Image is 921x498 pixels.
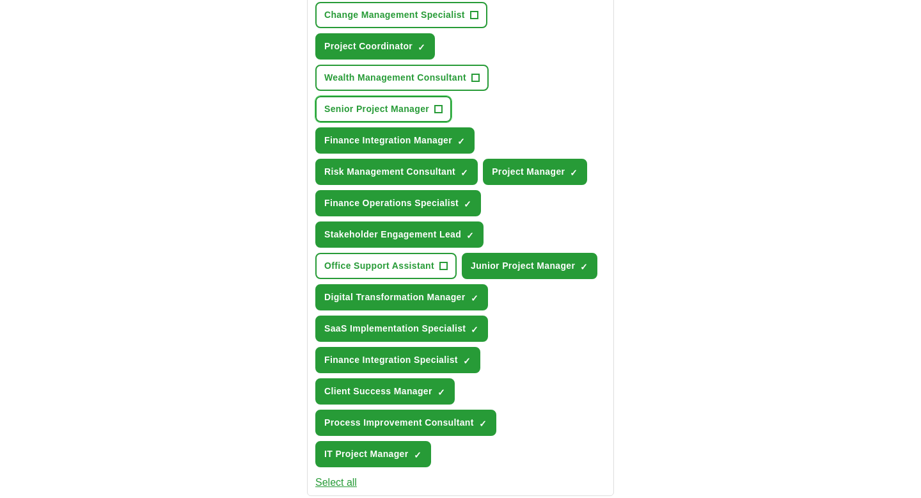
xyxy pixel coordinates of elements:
span: Office Support Assistant [324,259,434,273]
button: Select all [315,475,357,490]
span: SaaS Implementation Specialist [324,322,466,335]
span: Change Management Specialist [324,8,465,22]
button: Finance Integration Manager✓ [315,127,475,154]
span: Senior Project Manager [324,102,429,116]
span: Finance Integration Specialist [324,353,458,367]
button: Change Management Specialist [315,2,487,28]
span: ✓ [437,387,445,398]
span: Digital Transformation Manager [324,291,466,304]
span: ✓ [460,168,468,178]
span: Risk Management Consultant [324,165,455,179]
span: ✓ [479,419,487,429]
button: Office Support Assistant [315,253,457,279]
span: ✓ [457,136,465,147]
button: Project Manager✓ [483,159,587,185]
span: ✓ [466,230,474,241]
button: Finance Operations Specialist✓ [315,190,481,216]
span: Project Coordinator [324,40,413,53]
span: IT Project Manager [324,447,409,461]
span: Finance Operations Specialist [324,197,459,210]
button: Senior Project Manager [315,96,452,122]
span: ✓ [418,42,425,52]
button: Client Success Manager✓ [315,378,455,405]
span: Client Success Manager [324,385,432,398]
span: ✓ [570,168,578,178]
button: SaaS Implementation Specialist✓ [315,316,488,342]
button: Project Coordinator✓ [315,33,435,60]
button: Junior Project Manager✓ [462,253,597,279]
span: ✓ [414,450,421,460]
span: Wealth Management Consultant [324,71,466,84]
span: Stakeholder Engagement Lead [324,228,461,241]
button: Stakeholder Engagement Lead✓ [315,221,484,248]
span: ✓ [464,199,471,209]
button: IT Project Manager✓ [315,441,431,467]
span: ✓ [471,325,478,335]
span: Junior Project Manager [471,259,575,273]
button: Process Improvement Consultant✓ [315,410,496,436]
span: Finance Integration Manager [324,134,452,147]
button: Wealth Management Consultant [315,65,489,91]
span: ✓ [580,262,588,272]
span: Process Improvement Consultant [324,416,474,430]
button: Finance Integration Specialist✓ [315,347,480,373]
button: Digital Transformation Manager✓ [315,284,488,310]
button: Risk Management Consultant✓ [315,159,478,185]
span: ✓ [471,293,478,303]
span: ✓ [463,356,471,366]
span: Project Manager [492,165,565,179]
